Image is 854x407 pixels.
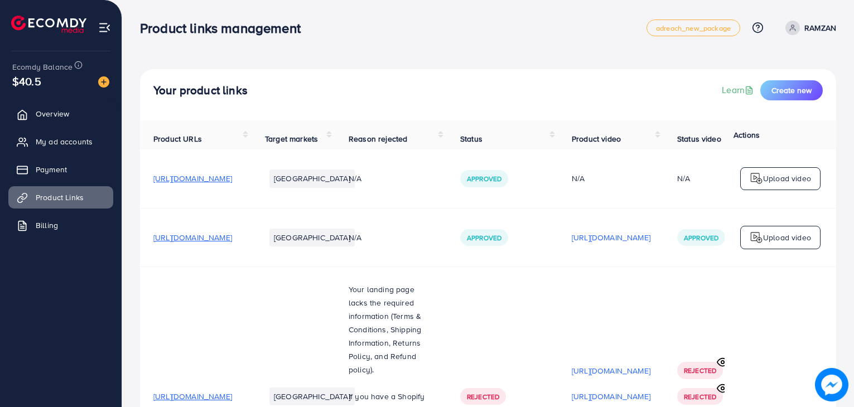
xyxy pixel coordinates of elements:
[36,220,58,231] span: Billing
[684,233,718,243] span: Approved
[269,387,355,405] li: [GEOGRAPHIC_DATA]
[12,73,41,89] span: $40.5
[467,174,501,183] span: Approved
[763,172,811,185] p: Upload video
[750,231,763,244] img: logo
[646,20,740,36] a: adreach_new_package
[36,164,67,175] span: Payment
[8,103,113,125] a: Overview
[734,129,760,140] span: Actions
[349,173,361,184] span: N/A
[153,391,232,402] span: [URL][DOMAIN_NAME]
[269,229,355,246] li: [GEOGRAPHIC_DATA]
[349,284,421,375] span: Your landing page lacks the required information (Terms & Conditions, Shipping Information, Retur...
[349,232,361,243] span: N/A
[8,214,113,236] a: Billing
[467,233,501,243] span: Approved
[11,16,86,33] img: logo
[153,133,202,144] span: Product URLs
[572,133,621,144] span: Product video
[12,61,73,72] span: Ecomdy Balance
[8,158,113,181] a: Payment
[36,136,93,147] span: My ad accounts
[460,133,483,144] span: Status
[781,21,836,35] a: RAMZAN
[467,392,499,401] span: Rejected
[763,231,811,244] p: Upload video
[572,390,650,403] p: [URL][DOMAIN_NAME]
[98,76,109,88] img: image
[269,169,355,187] li: [GEOGRAPHIC_DATA]
[36,192,84,203] span: Product Links
[804,21,836,35] p: RAMZAN
[8,186,113,209] a: Product Links
[140,20,310,36] h3: Product links management
[98,21,111,34] img: menu
[760,80,823,100] button: Create new
[656,25,731,32] span: adreach_new_package
[8,130,113,153] a: My ad accounts
[677,133,721,144] span: Status video
[265,133,318,144] span: Target markets
[815,368,848,401] img: image
[572,173,650,184] div: N/A
[677,173,690,184] div: N/A
[771,85,812,96] span: Create new
[153,173,232,184] span: [URL][DOMAIN_NAME]
[36,108,69,119] span: Overview
[572,231,650,244] p: [URL][DOMAIN_NAME]
[684,392,716,401] span: Rejected
[722,84,756,96] a: Learn
[750,172,763,185] img: logo
[153,84,248,98] h4: Your product links
[349,133,407,144] span: Reason rejected
[572,364,650,377] p: [URL][DOMAIN_NAME]
[153,232,232,243] span: [URL][DOMAIN_NAME]
[684,366,716,375] span: Rejected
